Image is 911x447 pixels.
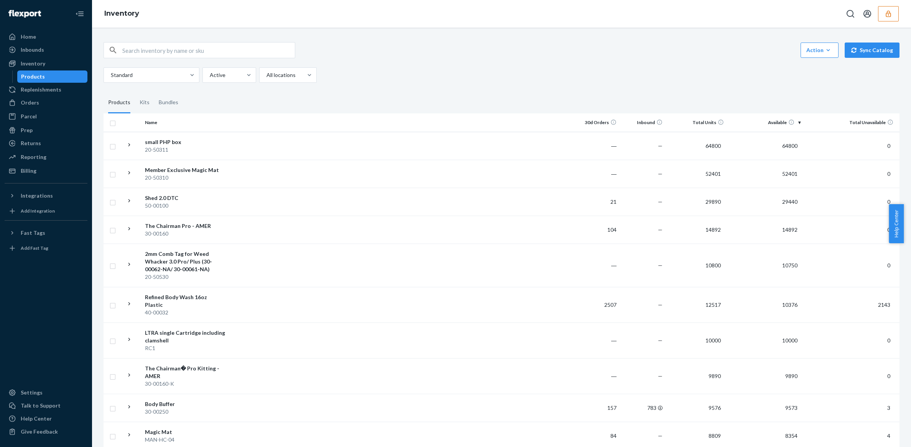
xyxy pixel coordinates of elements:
div: Prep [21,126,33,134]
div: Member Exclusive Magic Mat [145,166,225,174]
span: 8809 [705,432,724,439]
span: 10000 [779,337,801,344]
a: Home [5,31,87,43]
div: Inbounds [21,46,44,54]
span: 0 [884,373,893,379]
td: 2507 [574,287,620,323]
td: 21 [574,188,620,216]
div: Products [108,92,130,113]
img: Flexport logo [8,10,41,18]
span: — [658,262,663,269]
div: 30-00250 [145,408,225,416]
div: 20-50311 [145,146,225,154]
span: 0 [884,226,893,233]
div: Bundles [159,92,178,113]
th: Available [727,113,804,132]
div: Returns [21,139,41,147]
div: 50-00100 [145,202,225,210]
button: Close Navigation [72,6,87,21]
div: Refined Body Wash 16oz Plastic [145,293,225,309]
span: 9890 [705,373,724,379]
span: 29890 [702,198,724,205]
div: Settings [21,389,43,396]
th: Total Unavailable [804,113,899,132]
button: Help Center [889,204,904,243]
div: 40-00032 [145,309,225,316]
div: Inventory [21,60,45,67]
span: 0 [884,337,893,344]
a: Add Integration [5,205,87,217]
span: 14892 [779,226,801,233]
div: Orders [21,99,39,106]
span: — [658,432,663,439]
button: Open Search Box [843,6,858,21]
iframe: Opens a widget where you can chat to one of our agents [861,424,903,443]
div: The Chairman� Pro Kitting - AMER [145,365,225,380]
div: 20-50310 [145,174,225,182]
div: Integrations [21,192,53,200]
span: — [658,337,663,344]
div: MAN-HC-04 [145,436,225,444]
span: — [658,226,663,233]
th: Total Units [666,113,727,132]
button: Sync Catalog [845,43,899,58]
span: — [658,301,663,308]
div: Give Feedback [21,428,58,436]
td: 104 [574,216,620,244]
div: Replenishments [21,86,61,93]
div: The Chairman Pro - AMER [145,222,225,230]
span: 10000 [702,337,724,344]
span: 9890 [782,373,801,379]
div: Help Center [21,415,52,422]
a: Products [17,70,88,83]
a: Parcel [5,110,87,123]
input: Search inventory by name or sku [122,43,295,58]
span: — [658,198,663,205]
span: 9576 [705,404,724,411]
button: Fast Tags [5,227,87,239]
a: Returns [5,137,87,149]
span: 0 [884,170,893,177]
ol: breadcrumbs [98,3,145,25]
button: Open account menu [860,6,875,21]
span: 10750 [779,262,801,269]
div: Reporting [21,153,46,161]
input: Standard [110,71,111,79]
div: RC1 [145,344,225,352]
span: 52401 [779,170,801,177]
td: 783 [620,394,666,422]
span: 64800 [779,142,801,149]
div: Kits [140,92,150,113]
div: 30-00160-K [145,380,225,388]
div: Parcel [21,113,37,120]
div: small PHP box [145,138,225,146]
span: 8354 [782,432,801,439]
td: ― [574,132,620,160]
span: 3 [884,404,893,411]
span: 9573 [782,404,801,411]
td: 157 [574,394,620,422]
div: Products [21,73,45,80]
a: Help Center [5,413,87,425]
td: ― [574,160,620,188]
a: Billing [5,165,87,177]
th: Name [142,113,228,132]
span: 2143 [875,301,893,308]
span: — [658,373,663,379]
a: Inventory [5,57,87,70]
a: Orders [5,97,87,109]
a: Inbounds [5,44,87,56]
span: 52401 [702,170,724,177]
div: Shed 2.0 DTC [145,194,225,202]
a: Settings [5,386,87,399]
div: Fast Tags [21,229,45,237]
button: Give Feedback [5,426,87,438]
span: — [658,142,663,149]
div: 30-00160 [145,230,225,237]
span: 0 [884,198,893,205]
span: 0 [884,262,893,269]
td: ― [574,323,620,358]
div: Action [806,46,833,54]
